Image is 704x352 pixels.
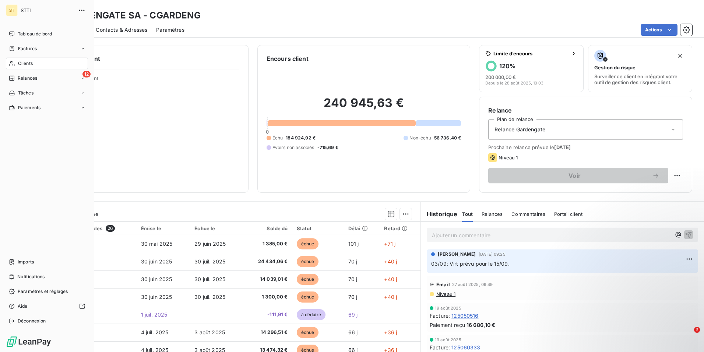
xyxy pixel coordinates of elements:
span: Tout [462,211,473,217]
span: échue [297,238,319,249]
h6: Relance [488,106,683,115]
button: Voir [488,168,668,183]
span: 19 août 2025 [435,306,461,310]
span: 1 385,00 € [248,240,288,248]
span: Paiements [18,104,41,111]
span: 56 736,40 € [434,135,461,141]
h6: Encours client [267,54,309,63]
span: -715,69 € [317,144,338,151]
span: 70 j [348,294,358,300]
button: Gestion du risqueSurveiller ce client en intégrant votre outil de gestion des risques client. [588,45,692,92]
span: 30 juil. 2025 [194,258,225,265]
span: 14 039,01 € [248,276,288,283]
span: Prochaine relance prévue le [488,144,683,150]
span: +36 j [384,329,397,335]
div: Pièces comptables [57,225,132,232]
span: Email [436,282,450,287]
span: Notifications [17,273,45,280]
span: Surveiller ce client en intégrant votre outil de gestion des risques client. [594,73,686,85]
span: [DATE] [554,144,571,150]
span: STTI [21,7,74,13]
span: +40 j [384,294,397,300]
span: échue [297,291,319,303]
span: 29 juin 2025 [194,241,226,247]
span: 4 juil. 2025 [141,329,169,335]
span: 70 j [348,258,358,265]
span: 30 juin 2025 [141,276,172,282]
span: Aide [18,303,28,310]
span: +71 j [384,241,395,247]
span: Limite d’encours [493,51,567,56]
h6: Historique [421,210,458,218]
span: 26 [106,225,115,232]
span: 125050516 [451,312,478,320]
span: Voir [497,173,652,179]
span: 30 juin 2025 [141,294,172,300]
span: 30 juil. 2025 [194,276,225,282]
span: [DATE] 09:25 [479,252,506,256]
span: Factures [18,45,37,52]
h6: Informations client [45,54,239,63]
span: Contacts & Adresses [96,26,147,34]
span: 30 mai 2025 [141,241,173,247]
span: Tâches [18,90,34,96]
h2: 240 945,63 € [267,96,461,118]
span: 19 août 2025 [435,338,461,342]
span: Clients [18,60,33,67]
span: Paramètres [156,26,184,34]
span: 66 j [348,329,358,335]
span: Facture : [430,312,450,320]
span: 14 296,51 € [248,329,288,336]
div: Solde dû [248,225,288,231]
span: 125060333 [451,344,480,351]
span: 200 000,00 € [485,74,516,80]
div: ST [6,4,18,16]
span: Relances [482,211,503,217]
span: 3 août 2025 [194,329,225,335]
span: Paiement reçu [430,321,465,329]
span: 0 [266,129,269,135]
span: échue [297,327,319,338]
span: 184 924,92 € [286,135,316,141]
span: 30 juil. 2025 [194,294,225,300]
span: 2 [694,327,700,333]
span: 30 juin 2025 [141,258,172,265]
span: 12 [82,71,91,77]
span: Non-échu [409,135,431,141]
span: Paramètres et réglages [18,288,68,295]
span: 24 434,06 € [248,258,288,265]
span: 1 300,00 € [248,293,288,301]
h6: 120 % [499,62,515,70]
a: Aide [6,300,88,312]
span: Déconnexion [18,318,46,324]
span: Niveau 1 [436,291,455,297]
span: Commentaires [511,211,545,217]
span: Avoirs non associés [272,144,314,151]
div: Retard [384,225,416,231]
button: Actions [641,24,677,36]
span: Gestion du risque [594,65,636,70]
span: 101 j [348,241,359,247]
iframe: Intercom live chat [679,327,697,345]
button: Limite d’encours120%200 000,00 €Depuis le 28 août 2025, 10:03 [479,45,583,92]
img: Logo LeanPay [6,336,52,348]
span: Facture : [430,344,450,351]
span: [PERSON_NAME] [438,251,476,258]
span: 27 août 2025, 09:49 [452,282,493,287]
span: à déduire [297,309,325,320]
h3: GARDENGATE SA - CGARDENG [65,9,201,22]
span: Niveau 1 [499,155,518,161]
span: Depuis le 28 août 2025, 10:03 [485,81,543,85]
div: Statut [297,225,339,231]
span: Tableau de bord [18,31,52,37]
span: 70 j [348,276,358,282]
span: Propriétés Client [59,75,239,86]
span: 1 juil. 2025 [141,311,168,318]
span: Imports [18,259,34,265]
span: +40 j [384,276,397,282]
span: échue [297,256,319,267]
span: Portail client [554,211,582,217]
div: Émise le [141,225,186,231]
div: Délai [348,225,376,231]
span: Relance Gardengate [494,126,545,133]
